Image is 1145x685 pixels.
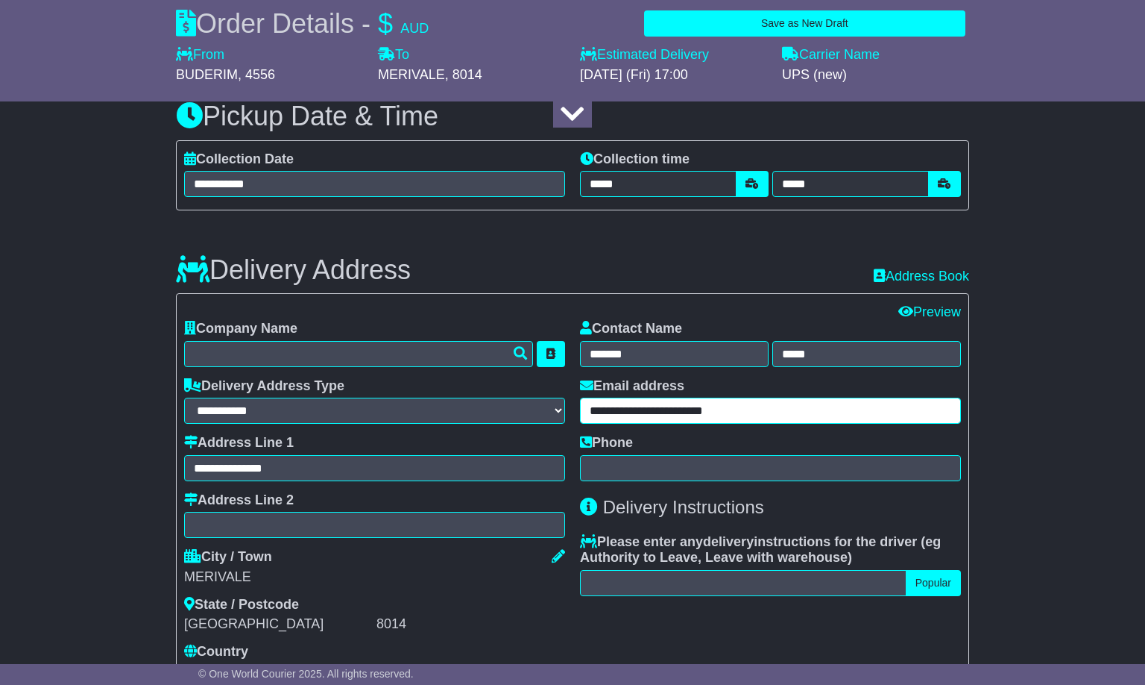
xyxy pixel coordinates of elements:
div: UPS (new) [782,67,969,84]
div: [DATE] (Fri) 17:00 [580,67,767,84]
span: , 4556 [238,67,275,82]
label: Country [184,644,248,660]
label: To [378,47,409,63]
label: From [176,47,224,63]
label: Estimated Delivery [580,47,767,63]
button: Save as New Draft [644,10,965,37]
span: © One World Courier 2025. All rights reserved. [198,668,414,680]
label: Email address [580,378,684,395]
div: MERIVALE [184,569,565,586]
div: Order Details - [176,7,429,40]
span: delivery [703,534,754,549]
label: Collection Date [184,151,294,168]
h3: Pickup Date & Time [176,101,969,131]
label: Carrier Name [782,47,880,63]
span: MERIVALE [378,67,445,82]
label: State / Postcode [184,597,299,613]
label: Please enter any instructions for the driver ( ) [580,534,961,566]
label: Collection time [580,151,690,168]
label: Delivery Address Type [184,378,344,395]
a: Preview [898,304,961,319]
label: Contact Name [580,321,682,337]
label: City / Town [184,549,272,566]
h3: Delivery Address [176,255,411,285]
span: AUD [400,21,429,36]
a: Address Book [874,269,969,284]
div: [GEOGRAPHIC_DATA] [184,616,373,633]
span: Delivery Instructions [603,497,764,517]
label: Address Line 1 [184,435,294,451]
label: Phone [580,435,633,451]
label: Company Name [184,321,297,337]
label: Address Line 2 [184,492,294,509]
span: $ [378,8,393,39]
div: 8014 [376,616,565,633]
button: Popular [906,570,961,596]
span: eg Authority to Leave, Leave with warehouse [580,534,941,566]
span: , 8014 [445,67,482,82]
span: BUDERIM [176,67,238,82]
